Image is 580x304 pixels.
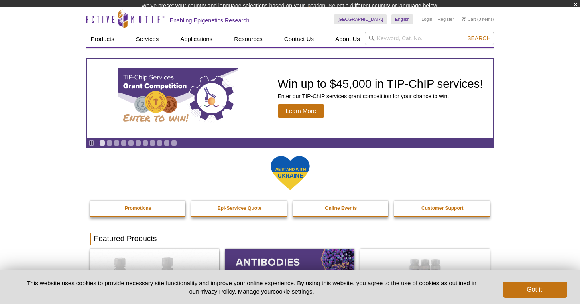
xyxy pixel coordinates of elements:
[334,14,387,24] a: [GEOGRAPHIC_DATA]
[462,17,466,21] img: Your Cart
[435,14,436,24] li: |
[157,140,163,146] a: Go to slide 9
[218,205,261,211] strong: Epi-Services Quote
[87,59,493,138] a: TIP-ChIP Services Grant Competition Win up to $45,000 in TIP-ChIP services! Enter our TIP-ChIP se...
[278,104,324,118] span: Learn More
[229,32,267,47] a: Resources
[198,288,234,295] a: Privacy Policy
[86,32,119,47] a: Products
[278,93,483,100] p: Enter our TIP-ChIP services grant competition for your chance to win.
[279,32,319,47] a: Contact Us
[87,59,493,138] article: TIP-ChIP Services Grant Competition
[114,140,120,146] a: Go to slide 3
[421,16,432,22] a: Login
[309,6,330,25] img: Change Here
[171,140,177,146] a: Go to slide 11
[125,205,151,211] strong: Promotions
[175,32,217,47] a: Applications
[128,140,134,146] a: Go to slide 5
[391,14,413,24] a: English
[135,140,141,146] a: Go to slide 6
[164,140,170,146] a: Go to slide 10
[88,140,94,146] a: Toggle autoplay
[273,288,312,295] button: cookie settings
[421,205,463,211] strong: Customer Support
[325,205,357,211] strong: Online Events
[149,140,155,146] a: Go to slide 8
[99,140,105,146] a: Go to slide 1
[90,201,187,216] a: Promotions
[278,78,483,90] h2: Win up to $45,000 in TIP-ChIP services!
[394,201,491,216] a: Customer Support
[142,140,148,146] a: Go to slide 7
[170,17,250,24] h2: Enabling Epigenetics Research
[503,282,567,298] button: Got it!
[270,155,310,191] img: We Stand With Ukraine
[90,233,490,245] h2: Featured Products
[365,32,494,45] input: Keyword, Cat. No.
[131,32,164,47] a: Services
[438,16,454,22] a: Register
[467,35,490,41] span: Search
[121,140,127,146] a: Go to slide 4
[462,14,494,24] li: (0 items)
[106,140,112,146] a: Go to slide 2
[13,279,490,296] p: This website uses cookies to provide necessary site functionality and improve your online experie...
[465,35,493,42] button: Search
[462,16,476,22] a: Cart
[330,32,365,47] a: About Us
[293,201,389,216] a: Online Events
[118,68,238,128] img: TIP-ChIP Services Grant Competition
[191,201,288,216] a: Epi-Services Quote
